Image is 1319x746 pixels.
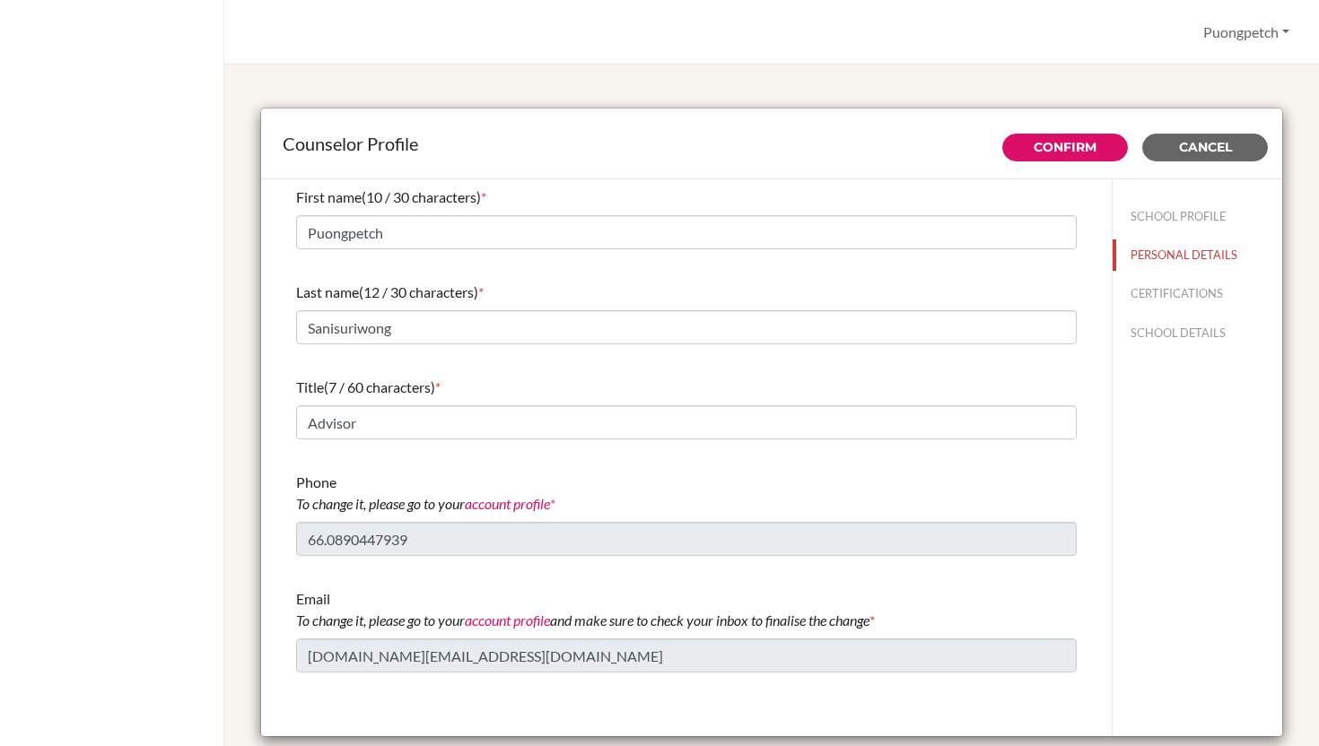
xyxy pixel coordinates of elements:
[1113,317,1282,349] button: SCHOOL DETAILS
[359,283,478,300] span: (12 / 30 characters)
[296,188,362,205] span: First name
[296,378,324,395] span: Title
[296,473,550,512] span: Phone
[1113,278,1282,309] button: CERTIFICATIONS
[296,283,359,300] span: Last name
[362,188,481,205] span: (10 / 30 characters)
[296,590,869,629] span: Email
[283,130,1261,157] div: Counselor Profile
[296,495,550,512] i: To change it, please go to your
[1195,15,1297,49] button: Puongpetch
[1113,239,1282,271] button: PERSONAL DETAILS
[1113,201,1282,232] button: SCHOOL PROFILE
[296,612,869,629] i: To change it, please go to your and make sure to check your inbox to finalise the change
[324,378,435,395] span: (7 / 60 characters)
[465,495,550,512] a: account profile
[465,612,550,629] a: account profile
